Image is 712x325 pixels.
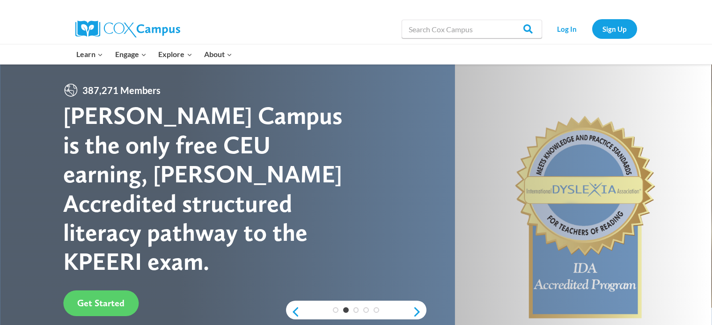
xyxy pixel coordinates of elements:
a: Log In [547,19,587,38]
a: 5 [374,307,379,313]
a: 4 [363,307,369,313]
span: 387,271 Members [79,83,164,98]
input: Search Cox Campus [402,20,542,38]
span: Learn [76,48,103,60]
div: [PERSON_NAME] Campus is the only free CEU earning, [PERSON_NAME] Accredited structured literacy p... [63,101,356,276]
a: previous [286,306,300,318]
a: Sign Up [592,19,637,38]
span: Engage [115,48,147,60]
a: 3 [353,307,359,313]
span: Get Started [77,297,125,309]
a: 2 [343,307,349,313]
div: content slider buttons [286,303,426,321]
span: About [204,48,232,60]
a: Get Started [63,290,139,316]
nav: Primary Navigation [71,44,238,64]
a: next [412,306,426,318]
span: Explore [158,48,192,60]
img: Cox Campus [75,21,180,37]
nav: Secondary Navigation [547,19,637,38]
a: 1 [333,307,338,313]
